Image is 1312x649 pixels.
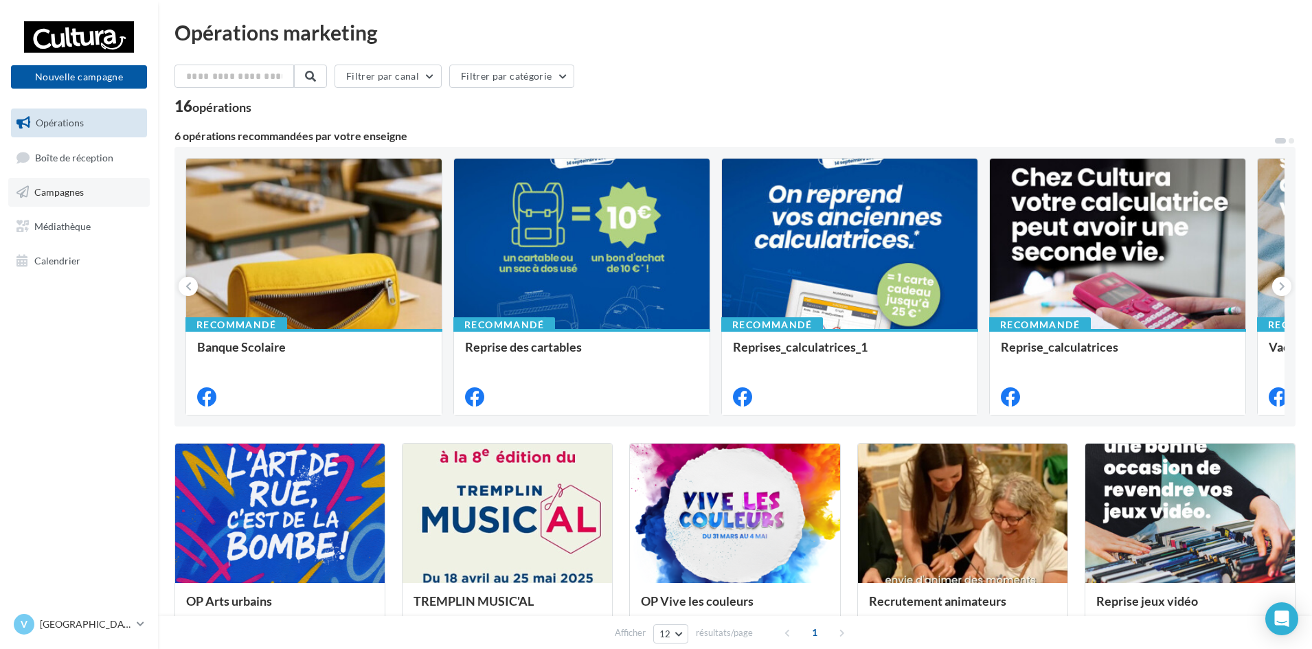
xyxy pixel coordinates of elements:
[36,117,84,128] span: Opérations
[192,101,251,113] div: opérations
[8,247,150,275] a: Calendrier
[185,317,287,332] div: Recommandé
[696,626,753,639] span: résultats/page
[335,65,442,88] button: Filtrer par canal
[11,611,147,637] a: V [GEOGRAPHIC_DATA]
[8,143,150,172] a: Boîte de réception
[21,617,27,631] span: V
[989,317,1091,332] div: Recommandé
[34,186,84,198] span: Campagnes
[8,178,150,207] a: Campagnes
[721,317,823,332] div: Recommandé
[174,22,1296,43] div: Opérations marketing
[615,626,646,639] span: Afficher
[174,130,1274,141] div: 6 opérations recommandées par votre enseigne
[8,212,150,241] a: Médiathèque
[449,65,574,88] button: Filtrer par catégorie
[34,254,80,266] span: Calendrier
[11,65,147,89] button: Nouvelle campagne
[1096,593,1198,608] span: Reprise jeux vidéo
[465,339,582,354] span: Reprise des cartables
[453,317,555,332] div: Recommandé
[414,593,534,608] span: TREMPLIN MUSIC'AL
[35,151,113,163] span: Boîte de réception
[653,624,688,644] button: 12
[659,628,671,639] span: 12
[641,593,754,608] span: OP Vive les couleurs
[34,220,91,232] span: Médiathèque
[197,339,286,354] span: Banque Scolaire
[1265,602,1298,635] div: Open Intercom Messenger
[174,99,251,114] div: 16
[869,593,1006,608] span: Recrutement animateurs
[8,109,150,137] a: Opérations
[40,617,131,631] p: [GEOGRAPHIC_DATA]
[804,622,826,644] span: 1
[1001,339,1118,354] span: Reprise_calculatrices
[186,593,272,608] span: OP Arts urbains
[733,339,868,354] span: Reprises_calculatrices_1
